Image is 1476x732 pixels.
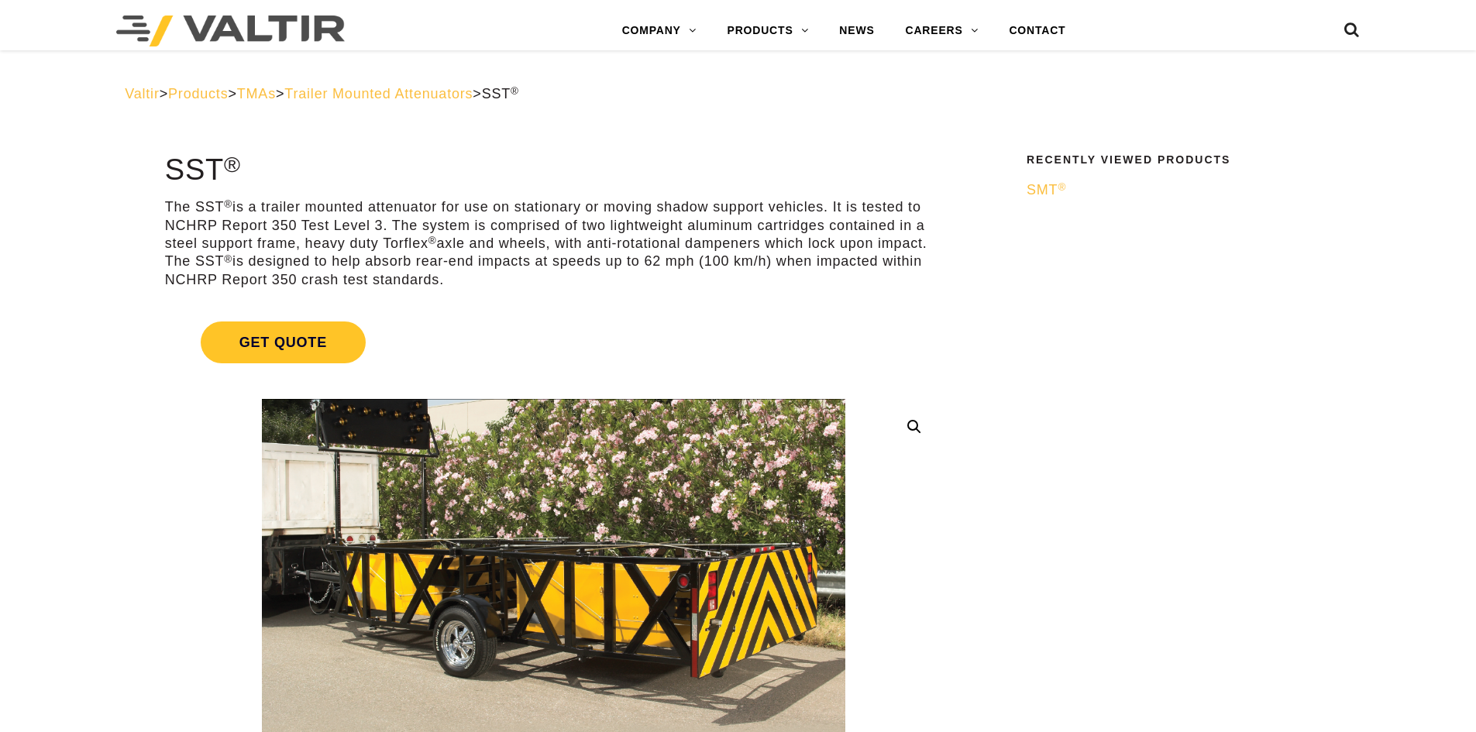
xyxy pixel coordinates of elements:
[993,15,1081,46] a: CONTACT
[1027,182,1066,198] span: SMT
[125,86,159,101] a: Valtir
[224,152,241,177] sup: ®
[125,85,1351,103] div: > > > >
[165,198,942,289] p: The SST is a trailer mounted attenuator for use on stationary or moving shadow support vehicles. ...
[237,86,276,101] a: TMAs
[224,253,232,265] sup: ®
[1027,154,1341,166] h2: Recently Viewed Products
[1027,181,1341,199] a: SMT®
[890,15,994,46] a: CAREERS
[824,15,889,46] a: NEWS
[428,235,437,246] sup: ®
[511,85,519,97] sup: ®
[165,303,942,382] a: Get Quote
[168,86,228,101] a: Products
[712,15,824,46] a: PRODUCTS
[482,86,519,101] span: SST
[165,154,942,187] h1: SST
[224,198,232,210] sup: ®
[284,86,473,101] a: Trailer Mounted Attenuators
[201,321,366,363] span: Get Quote
[607,15,712,46] a: COMPANY
[116,15,345,46] img: Valtir
[1058,181,1066,193] sup: ®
